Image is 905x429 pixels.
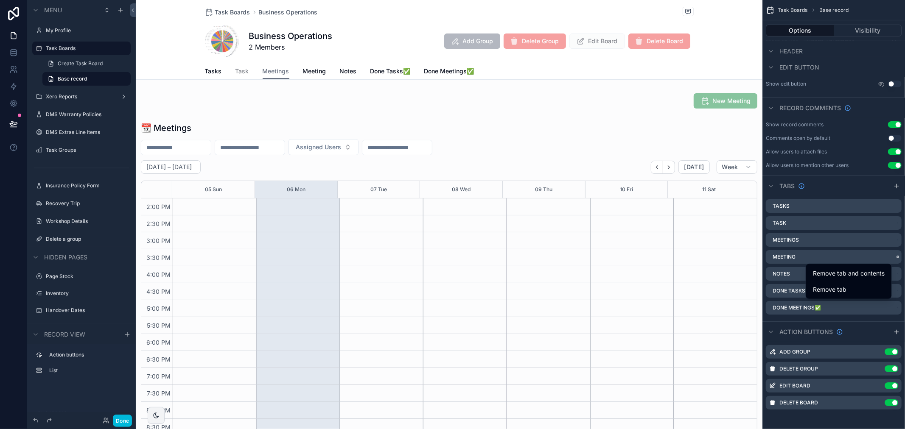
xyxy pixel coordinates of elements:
[263,67,289,75] span: Meetings
[779,104,841,112] span: Record comments
[215,8,250,17] span: Task Boards
[303,67,326,75] span: Meeting
[263,64,289,80] a: Meetings
[813,284,846,295] span: Remove tab
[205,64,222,81] a: Tasks
[424,67,474,75] span: Done Meetings✅
[370,67,411,75] span: Done Tasks✅
[259,8,318,17] a: Business Operations
[205,67,222,75] span: Tasks
[340,64,357,81] a: Notes
[424,64,474,81] a: Done Meetings✅
[249,30,333,42] h1: Business Operations
[779,182,795,190] span: Tabs
[205,8,250,17] a: Task Boards
[340,67,357,75] span: Notes
[778,7,807,14] span: Task Boards
[370,64,411,81] a: Done Tasks✅
[235,64,249,81] a: Task
[834,25,902,36] button: Visibility
[779,63,819,72] span: Edit button
[249,42,333,52] span: 2 Members
[235,67,249,75] span: Task
[813,268,885,279] span: Remove tab and contents
[779,47,803,56] span: Header
[303,64,326,81] a: Meeting
[766,25,834,36] button: Options
[819,7,849,14] span: Base record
